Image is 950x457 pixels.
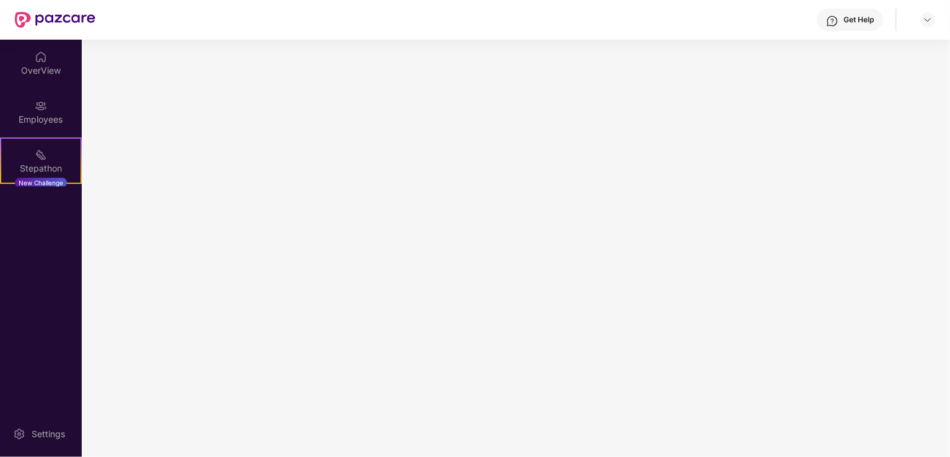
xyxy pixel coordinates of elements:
img: svg+xml;base64,PHN2ZyBpZD0iRHJvcGRvd24tMzJ4MzIiIHhtbG5zPSJodHRwOi8vd3d3LnczLm9yZy8yMDAwL3N2ZyIgd2... [923,15,933,25]
img: svg+xml;base64,PHN2ZyBpZD0iU2V0dGluZy0yMHgyMCIgeG1sbnM9Imh0dHA6Ly93d3cudzMub3JnLzIwMDAvc3ZnIiB3aW... [13,428,25,440]
img: svg+xml;base64,PHN2ZyB4bWxucz0iaHR0cDovL3d3dy53My5vcmcvMjAwMC9zdmciIHdpZHRoPSIyMSIgaGVpZ2h0PSIyMC... [35,149,47,161]
div: Settings [28,428,69,440]
div: Stepathon [1,162,81,175]
img: svg+xml;base64,PHN2ZyBpZD0iSGVscC0zMngzMiIgeG1sbnM9Imh0dHA6Ly93d3cudzMub3JnLzIwMDAvc3ZnIiB3aWR0aD... [826,15,839,27]
div: New Challenge [15,178,67,188]
img: svg+xml;base64,PHN2ZyBpZD0iRW1wbG95ZWVzIiB4bWxucz0iaHR0cDovL3d3dy53My5vcmcvMjAwMC9zdmciIHdpZHRoPS... [35,100,47,112]
img: New Pazcare Logo [15,12,95,28]
div: Get Help [843,15,874,25]
img: svg+xml;base64,PHN2ZyBpZD0iSG9tZSIgeG1sbnM9Imh0dHA6Ly93d3cudzMub3JnLzIwMDAvc3ZnIiB3aWR0aD0iMjAiIG... [35,51,47,63]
